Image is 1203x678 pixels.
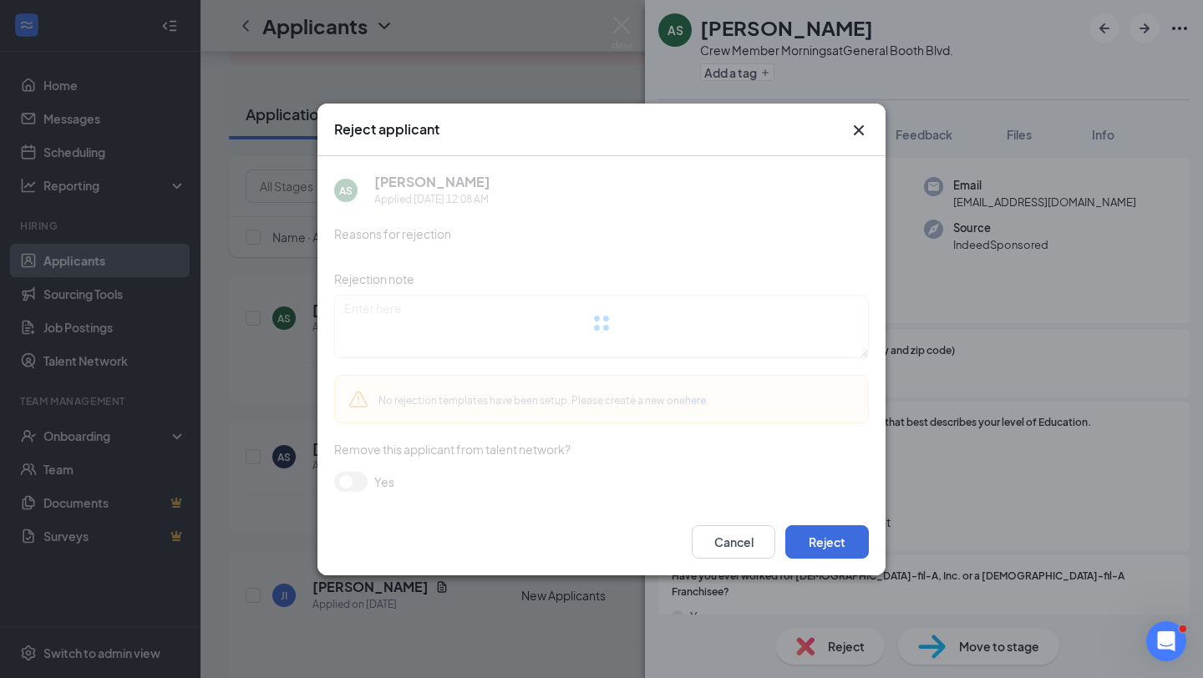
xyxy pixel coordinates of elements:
[334,120,439,139] h3: Reject applicant
[849,120,869,140] button: Close
[1146,621,1186,661] iframe: Intercom live chat
[849,120,869,140] svg: Cross
[785,525,869,559] button: Reject
[692,525,775,559] button: Cancel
